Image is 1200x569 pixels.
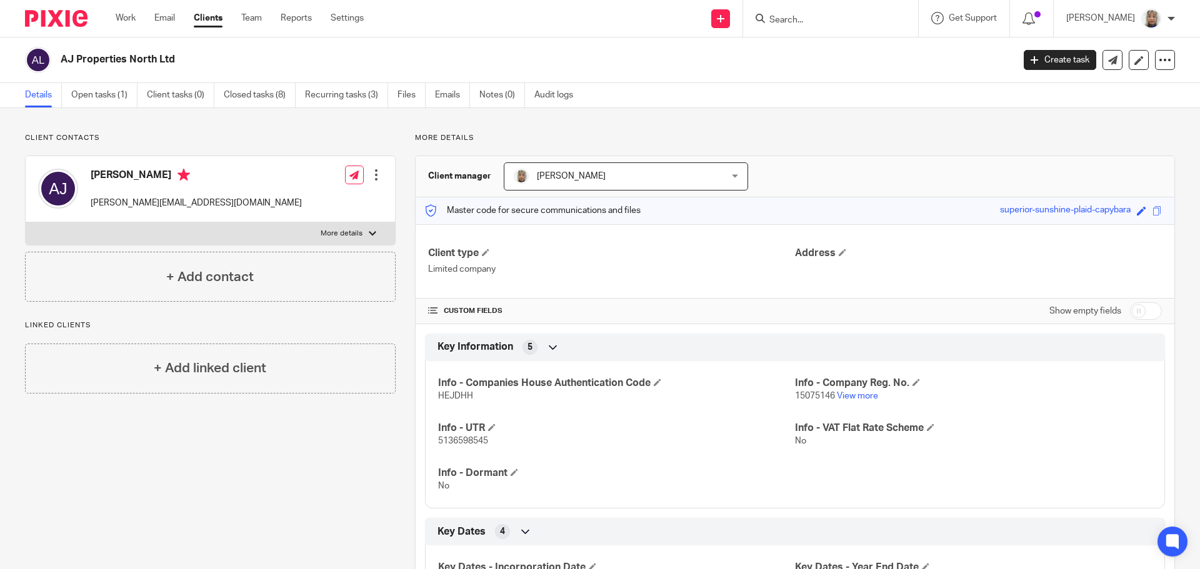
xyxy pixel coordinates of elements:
p: Limited company [428,263,795,275]
div: superior-sunshine-plaid-capybara [1000,204,1131,218]
a: Closed tasks (8) [224,83,296,107]
a: Notes (0) [479,83,525,107]
p: More details [415,133,1175,143]
label: Show empty fields [1049,305,1121,317]
span: HEJDHH [438,392,473,400]
img: Sara%20Zdj%C4%99cie%20.jpg [1141,9,1161,29]
span: [PERSON_NAME] [537,172,606,181]
p: Master code for secure communications and files [425,204,641,217]
h4: + Add linked client [154,359,266,378]
span: Get Support [949,14,997,22]
a: View more [837,392,878,400]
h4: Info - Company Reg. No. [795,377,1152,390]
a: Client tasks (0) [147,83,214,107]
img: Pixie [25,10,87,27]
h4: Address [795,247,1162,260]
span: 4 [500,525,505,538]
a: Details [25,83,62,107]
p: Client contacts [25,133,396,143]
span: 5 [527,341,532,354]
span: Key Dates [437,525,486,538]
h4: Client type [428,247,795,260]
a: Reports [281,12,312,24]
p: [PERSON_NAME][EMAIL_ADDRESS][DOMAIN_NAME] [91,197,302,209]
a: Files [397,83,426,107]
h4: Info - VAT Flat Rate Scheme [795,422,1152,435]
p: More details [321,229,362,239]
i: Primary [177,169,190,181]
h4: Info - UTR [438,422,795,435]
a: Settings [331,12,364,24]
a: Work [116,12,136,24]
h4: Info - Dormant [438,467,795,480]
h3: Client manager [428,170,491,182]
a: Clients [194,12,222,24]
h4: Info - Companies House Authentication Code [438,377,795,390]
a: Team [241,12,262,24]
a: Create task [1024,50,1096,70]
h2: AJ Properties North Ltd [61,53,816,66]
a: Email [154,12,175,24]
a: Recurring tasks (3) [305,83,388,107]
h4: + Add contact [166,267,254,287]
span: No [795,437,806,445]
img: svg%3E [38,169,78,209]
span: 5136598545 [438,437,488,445]
img: Sara%20Zdj%C4%99cie%20.jpg [514,169,529,184]
a: Open tasks (1) [71,83,137,107]
a: Audit logs [534,83,582,107]
span: Key Information [437,340,513,354]
p: [PERSON_NAME] [1066,12,1135,24]
span: 15075146 [795,392,835,400]
h4: [PERSON_NAME] [91,169,302,184]
p: Linked clients [25,320,396,330]
h4: CUSTOM FIELDS [428,306,795,316]
span: No [438,482,449,490]
input: Search [768,15,881,26]
a: Emails [435,83,470,107]
img: svg%3E [25,47,51,73]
